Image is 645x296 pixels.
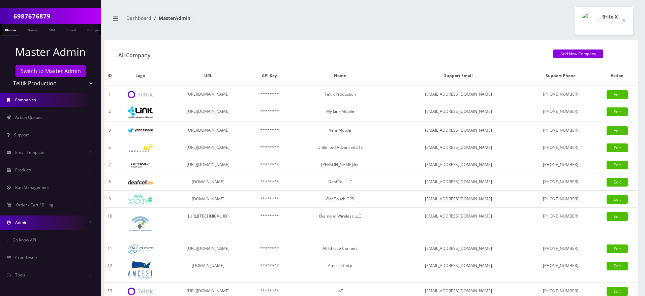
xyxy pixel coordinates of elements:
td: [PHONE_NUMBER] [525,173,596,191]
td: [URL][DOMAIN_NAME] [165,86,251,103]
td: [EMAIL_ADDRESS][DOMAIN_NAME] [392,257,526,283]
td: [EMAIL_ADDRESS][DOMAIN_NAME] [392,86,526,103]
th: Action [596,66,638,86]
img: 776045659.png [128,162,153,168]
img: link-logo.png [128,106,153,118]
span: Email Template [15,150,44,155]
a: Edit [607,107,628,116]
span: Products [15,167,32,173]
th: Logo [115,66,165,86]
td: [DOMAIN_NAME] [165,191,251,208]
a: Phone [2,24,19,35]
a: SIM [45,24,58,35]
span: Go Know API [12,237,36,243]
td: VennMobile [288,122,392,139]
td: [URL][DOMAIN_NAME] [165,122,251,139]
td: [PHONE_NUMBER] [525,139,596,156]
td: 2 [104,103,115,122]
a: Name [24,24,41,35]
td: [PHONE_NUMBER] [525,257,596,283]
td: 6 [104,139,115,156]
a: Edit [607,161,628,169]
td: [EMAIL_ADDRESS][DOMAIN_NAME] [392,173,526,191]
td: All Choice Connect [288,240,392,257]
td: [URL][DOMAIN_NAME] [165,139,251,156]
td: My Link Mobile [288,103,392,122]
h1: All Company [111,52,543,59]
td: 11 [104,240,115,257]
td: [PHONE_NUMBER] [525,240,596,257]
td: 7 [104,156,115,173]
th: Support Email [392,66,526,86]
a: Edit [607,178,628,187]
span: Action Queues [15,114,42,120]
a: Edit [607,126,628,135]
td: Unlimited Advanced LTE [288,139,392,156]
a: Edit [607,287,628,296]
td: [PHONE_NUMBER] [525,103,596,122]
a: Edit [607,195,628,204]
img: 886012784.png [128,261,153,279]
img: 1055156124.png [128,211,153,236]
li: MasterAdmin [151,14,190,22]
th: URL [165,66,251,86]
td: [URL][DOMAIN_NAME] [165,240,251,257]
th: Name [288,66,392,86]
td: DeafCell LLC [288,173,392,191]
img: 808474562.png [128,288,153,295]
img: 994820347.png [128,144,153,152]
td: [PHONE_NUMBER] [525,122,596,139]
a: Company [84,24,106,35]
span: Ban Management [15,185,49,190]
span: Support [14,132,29,138]
th: Support Phone [525,66,596,86]
td: [URL][DOMAIN_NAME] [165,156,251,173]
td: [PHONE_NUMBER] [525,86,596,103]
td: Amcest Corp [288,257,392,283]
span: Companies [15,97,36,103]
td: [URL][DOMAIN_NAME] [165,103,251,122]
td: [EMAIL_ADDRESS][DOMAIN_NAME] [392,191,526,208]
th: API Key [251,66,288,86]
th: ID [104,66,115,86]
button: Brite X [575,7,633,35]
td: OneTouch GPS [288,191,392,208]
td: 1 [104,86,115,103]
a: Dashboard [126,15,151,21]
a: Add New Company [553,50,603,58]
td: 12 [104,257,115,283]
td: [PERSON_NAME] Inc [288,156,392,173]
img: 31546553.png [128,180,153,185]
img: 2135027252.png [128,195,153,204]
td: 3 [104,122,115,139]
td: [EMAIL_ADDRESS][DOMAIN_NAME] [392,240,526,257]
img: logo.png [128,91,153,99]
td: [EMAIL_ADDRESS][DOMAIN_NAME] [392,122,526,139]
td: 8 [104,173,115,191]
td: [PHONE_NUMBER] [525,208,596,240]
a: Edit [607,244,628,253]
td: [PHONE_NUMBER] [525,156,596,173]
td: [EMAIL_ADDRESS][DOMAIN_NAME] [392,103,526,122]
td: Diamond Wireless LLC [288,208,392,240]
td: [DOMAIN_NAME] [165,257,251,283]
input: Search [13,10,99,23]
a: Switch to Master Admin [16,65,86,77]
span: Tools [15,272,25,278]
td: [EMAIL_ADDRESS][DOMAIN_NAME] [392,156,526,173]
td: [EMAIL_ADDRESS][DOMAIN_NAME] [392,139,526,156]
td: [URL][TECHNICAL_ID] [165,208,251,240]
td: [EMAIL_ADDRESS][DOMAIN_NAME] [392,208,526,240]
td: 9 [104,191,115,208]
span: Order / Cart / Billing [16,202,53,208]
a: Edit [607,212,628,221]
a: Edit [607,262,628,270]
td: [DOMAIN_NAME] [165,173,251,191]
a: Edit [607,90,628,99]
a: Edit [607,143,628,152]
nav: breadcrumb [110,11,366,30]
img: 505796137.jpg [128,128,153,133]
a: Email [63,24,79,35]
td: 10 [104,208,115,240]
